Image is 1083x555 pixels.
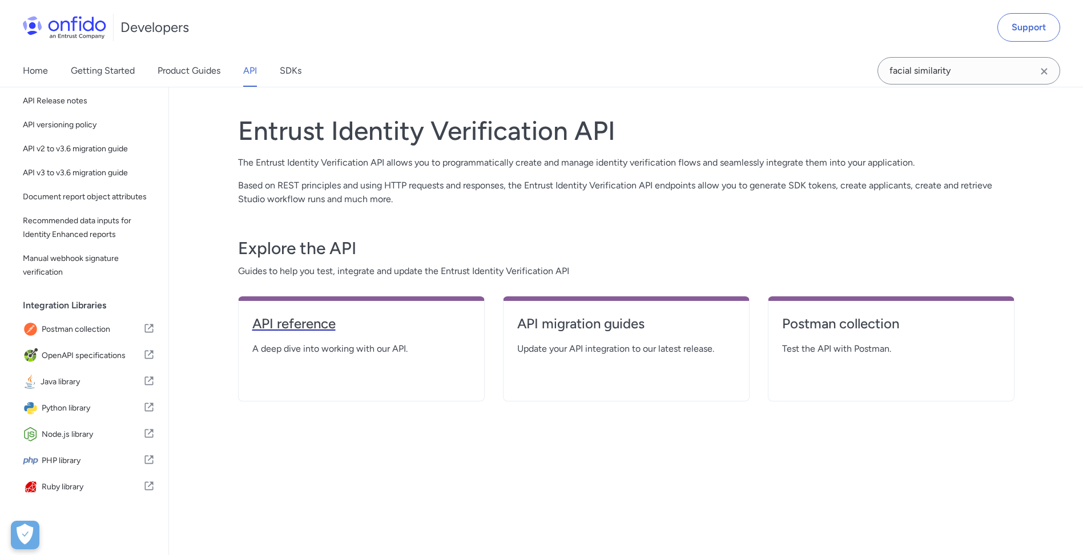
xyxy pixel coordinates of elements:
[23,118,155,132] span: API versioning policy
[42,427,143,443] span: Node.js library
[252,315,470,342] a: API reference
[18,474,159,500] a: IconRuby libraryRuby library
[1037,65,1051,78] svg: Clear search field button
[23,190,155,204] span: Document report object attributes
[252,315,470,333] h4: API reference
[23,214,155,242] span: Recommended data inputs for Identity Enhanced reports
[23,142,155,156] span: API v2 to v3.6 migration guide
[238,237,1014,260] h3: Explore the API
[11,521,39,549] button: Open Preferences
[18,369,159,395] a: IconJava libraryJava library
[23,294,164,317] div: Integration Libraries
[18,317,159,342] a: IconPostman collectionPostman collection
[41,374,143,390] span: Java library
[42,321,143,337] span: Postman collection
[18,343,159,368] a: IconOpenAPI specificationsOpenAPI specifications
[18,247,159,284] a: Manual webhook signature verification
[42,453,143,469] span: PHP library
[238,179,1014,206] p: Based on REST principles and using HTTP requests and responses, the Entrust Identity Verification...
[997,13,1060,42] a: Support
[252,342,470,356] span: A deep dive into working with our API.
[517,315,735,333] h4: API migration guides
[877,57,1060,85] input: Onfido search input field
[42,400,143,416] span: Python library
[782,315,1000,342] a: Postman collection
[120,18,189,37] h1: Developers
[517,315,735,342] a: API migration guides
[18,162,159,184] a: API v3 to v3.6 migration guide
[18,422,159,447] a: IconNode.js libraryNode.js library
[18,396,159,421] a: IconPython libraryPython library
[18,90,159,112] a: API Release notes
[158,55,220,87] a: Product Guides
[23,166,155,180] span: API v3 to v3.6 migration guide
[23,374,41,390] img: IconJava library
[243,55,257,87] a: API
[42,479,143,495] span: Ruby library
[18,186,159,208] a: Document report object attributes
[23,400,42,416] img: IconPython library
[238,264,1014,278] span: Guides to help you test, integrate and update the Entrust Identity Verification API
[280,55,301,87] a: SDKs
[18,448,159,473] a: IconPHP libraryPHP library
[782,315,1000,333] h4: Postman collection
[23,479,42,495] img: IconRuby library
[238,156,1014,170] p: The Entrust Identity Verification API allows you to programmatically create and manage identity v...
[23,453,42,469] img: IconPHP library
[18,210,159,246] a: Recommended data inputs for Identity Enhanced reports
[18,114,159,136] a: API versioning policy
[23,55,48,87] a: Home
[42,348,143,364] span: OpenAPI specifications
[18,138,159,160] a: API v2 to v3.6 migration guide
[238,115,1014,147] h1: Entrust Identity Verification API
[782,342,1000,356] span: Test the API with Postman.
[517,342,735,356] span: Update your API integration to our latest release.
[23,427,42,443] img: IconNode.js library
[23,348,42,364] img: IconOpenAPI specifications
[23,16,106,39] img: Onfido Logo
[23,252,155,279] span: Manual webhook signature verification
[71,55,135,87] a: Getting Started
[23,94,155,108] span: API Release notes
[11,521,39,549] div: Cookie Preferences
[23,321,42,337] img: IconPostman collection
